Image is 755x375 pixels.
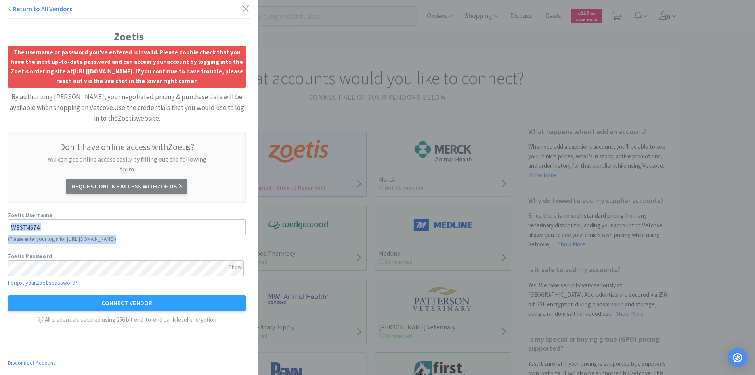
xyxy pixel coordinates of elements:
[25,212,52,219] strong: Username
[8,5,72,13] a: Return to All Vendors
[8,359,55,366] a: Disconnect Account
[728,348,747,367] div: Open Intercom Messenger
[8,211,52,219] label: Zoetis
[8,235,246,244] p: ( Please enter your login for [URL][DOMAIN_NAME] )
[8,311,246,325] div: All credentials secured using 256 bit end-to-end bank level encryption
[66,179,188,194] a: Request Online Access withZoetis
[73,67,133,75] a: [URL][DOMAIN_NAME]
[8,279,78,286] a: Forgot yourZoetispassword?
[8,252,52,260] label: Zoetis
[229,260,242,274] div: Show
[42,154,212,175] p: You can get online access easily by filling out the following form
[8,295,246,311] button: Connect Vendor
[10,48,244,86] p: The username or password you've entered is invalid. Please double check that you have the most up...
[94,103,244,123] span: Use the credentials that you would use to log in to the Zoetis website.
[16,140,237,154] h1: Don't have online access with Zoetis ?
[8,28,250,46] h1: Zoetis
[25,252,52,260] strong: Password
[8,92,246,124] h2: By authorizing [PERSON_NAME], your negotiated pricing & purchase data will be available when shop...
